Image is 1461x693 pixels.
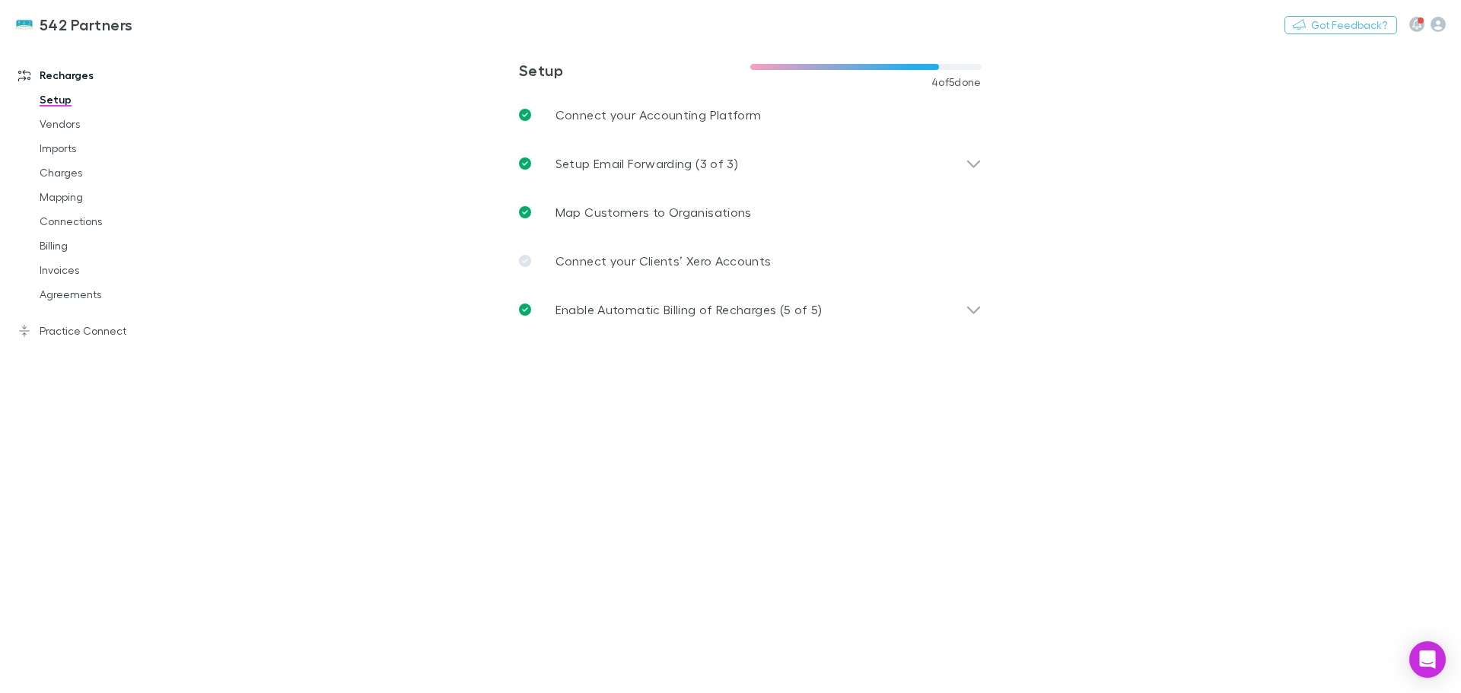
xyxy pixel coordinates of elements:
a: Connections [24,209,205,234]
a: Mapping [24,185,205,209]
p: Connect your Clients’ Xero Accounts [555,252,772,270]
a: Practice Connect [3,319,205,343]
a: Recharges [3,63,205,87]
a: Connect your Accounting Platform [507,91,994,139]
h3: 542 Partners [40,15,133,33]
img: 542 Partners's Logo [15,15,33,33]
div: Open Intercom Messenger [1409,641,1446,678]
span: 4 of 5 done [931,76,982,88]
p: Enable Automatic Billing of Recharges (5 of 5) [555,300,823,319]
a: Imports [24,136,205,161]
button: Got Feedback? [1284,16,1397,34]
p: Connect your Accounting Platform [555,106,762,124]
div: Enable Automatic Billing of Recharges (5 of 5) [507,285,994,334]
h3: Setup [519,61,750,79]
a: Billing [24,234,205,258]
a: Setup [24,87,205,112]
a: Map Customers to Organisations [507,188,994,237]
a: 542 Partners [6,6,142,43]
a: Connect your Clients’ Xero Accounts [507,237,994,285]
div: Setup Email Forwarding (3 of 3) [507,139,994,188]
p: Setup Email Forwarding (3 of 3) [555,154,738,173]
a: Agreements [24,282,205,307]
a: Charges [24,161,205,185]
p: Map Customers to Organisations [555,203,752,221]
a: Invoices [24,258,205,282]
a: Vendors [24,112,205,136]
